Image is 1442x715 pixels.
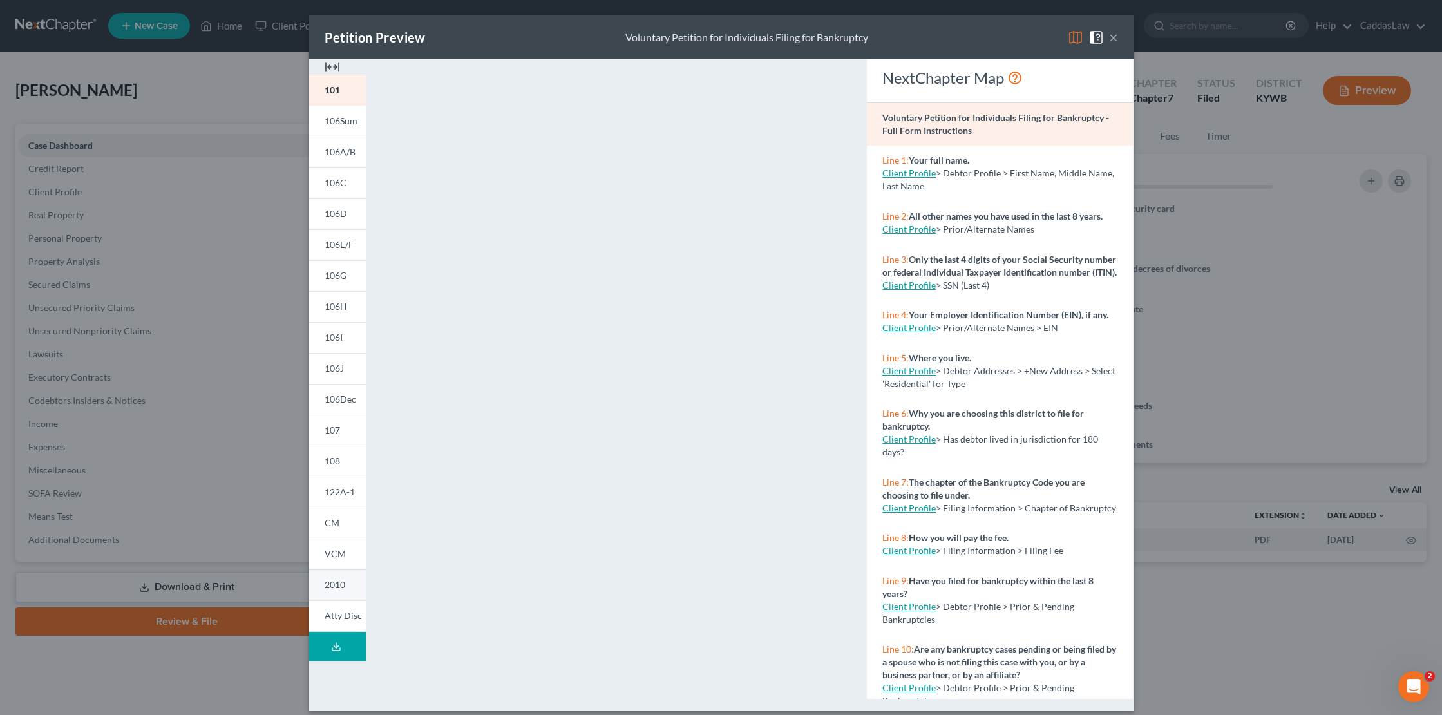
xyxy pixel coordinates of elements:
[882,643,914,654] span: Line 10:
[325,28,426,46] div: Petition Preview
[882,112,1109,136] strong: Voluntary Petition for Individuals Filing for Bankruptcy - Full Form Instructions
[325,548,346,559] span: VCM
[325,363,344,374] span: 106J
[909,309,1108,320] strong: Your Employer Identification Number (EIN), if any.
[882,224,936,234] a: Client Profile
[325,146,356,157] span: 106A/B
[325,59,340,75] img: expand-e0f6d898513216a626fdd78e52531dac95497ffd26381d4c15ee2fc46db09dca.svg
[882,545,936,556] a: Client Profile
[882,211,909,222] span: Line 2:
[882,682,1074,706] span: > Debtor Profile > Prior & Pending Bankruptcies
[882,365,936,376] a: Client Profile
[309,569,366,600] a: 2010
[309,167,366,198] a: 106C
[309,198,366,229] a: 106D
[325,208,347,219] span: 106D
[309,353,366,384] a: 106J
[936,224,1034,234] span: > Prior/Alternate Names
[882,477,909,488] span: Line 7:
[309,229,366,260] a: 106E/F
[309,508,366,539] a: CM
[882,167,936,178] a: Client Profile
[325,84,340,95] span: 101
[882,601,1074,625] span: > Debtor Profile > Prior & Pending Bankruptcies
[882,309,909,320] span: Line 4:
[909,532,1009,543] strong: How you will pay the fee.
[882,601,936,612] a: Client Profile
[882,254,1117,278] strong: Only the last 4 digits of your Social Security number or federal Individual Taxpayer Identificati...
[936,502,1116,513] span: > Filing Information > Chapter of Bankruptcy
[882,643,1116,680] strong: Are any bankruptcy cases pending or being filed by a spouse who is not filing this case with you,...
[325,424,340,435] span: 107
[936,280,989,291] span: > SSN (Last 4)
[882,408,1084,432] strong: Why you are choosing this district to file for bankruptcy.
[882,322,936,333] a: Client Profile
[309,539,366,569] a: VCM
[882,254,909,265] span: Line 3:
[882,502,936,513] a: Client Profile
[882,167,1114,191] span: > Debtor Profile > First Name, Middle Name, Last Name
[882,434,1098,457] span: > Has debtor lived in jurisdiction for 180 days?
[325,239,354,250] span: 106E/F
[625,30,868,45] div: Voluntary Petition for Individuals Filing for Bankruptcy
[1109,30,1118,45] button: ×
[309,384,366,415] a: 106Dec
[882,575,1094,599] strong: Have you filed for bankruptcy within the last 8 years?
[309,137,366,167] a: 106A/B
[309,415,366,446] a: 107
[936,322,1058,333] span: > Prior/Alternate Names > EIN
[909,352,971,363] strong: Where you live.
[309,260,366,291] a: 106G
[325,610,362,621] span: Atty Disc
[325,301,347,312] span: 106H
[309,291,366,322] a: 106H
[325,394,356,405] span: 106Dec
[882,434,936,444] a: Client Profile
[882,68,1117,88] div: NextChapter Map
[909,155,969,166] strong: Your full name.
[882,532,909,543] span: Line 8:
[882,365,1115,389] span: > Debtor Addresses > +New Address > Select 'Residential' for Type
[325,270,346,281] span: 106G
[909,211,1103,222] strong: All other names you have used in the last 8 years.
[325,486,355,497] span: 122A-1
[309,106,366,137] a: 106Sum
[309,322,366,353] a: 106I
[936,545,1063,556] span: > Filing Information > Filing Fee
[882,408,909,419] span: Line 6:
[882,477,1085,500] strong: The chapter of the Bankruptcy Code you are choosing to file under.
[882,155,909,166] span: Line 1:
[389,70,844,698] iframe: <object ng-attr-data='[URL][DOMAIN_NAME]' type='application/pdf' width='100%' height='975px'></ob...
[309,600,366,632] a: Atty Disc
[882,280,936,291] a: Client Profile
[309,75,366,106] a: 101
[1068,30,1083,45] img: map-eea8200ae884c6f1103ae1953ef3d486a96c86aabb227e865a55264e3737af1f.svg
[309,477,366,508] a: 122A-1
[325,177,346,188] span: 106C
[325,455,340,466] span: 108
[325,332,343,343] span: 106I
[1425,671,1435,682] span: 2
[325,517,339,528] span: CM
[309,446,366,477] a: 108
[1088,30,1104,45] img: help-close-5ba153eb36485ed6c1ea00a893f15db1cb9b99d6cae46e1a8edb6c62d00a1a76.svg
[882,352,909,363] span: Line 5:
[325,579,345,590] span: 2010
[1398,671,1429,702] iframe: Intercom live chat
[882,682,936,693] a: Client Profile
[882,575,909,586] span: Line 9:
[325,115,357,126] span: 106Sum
